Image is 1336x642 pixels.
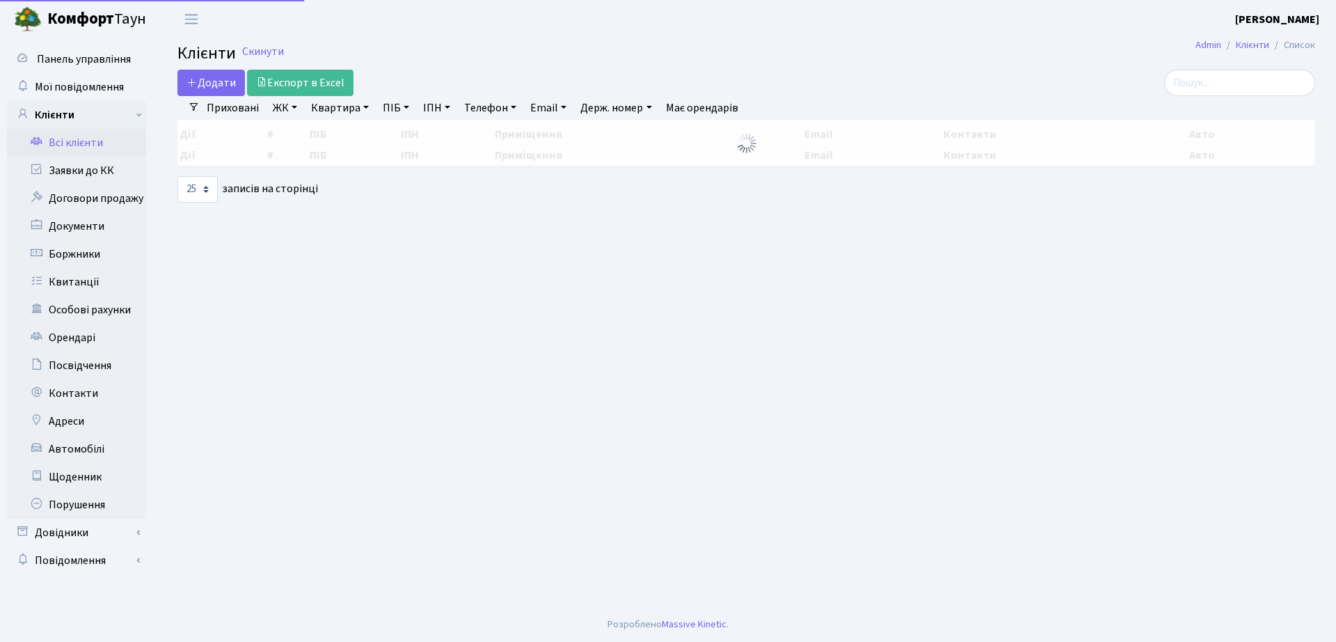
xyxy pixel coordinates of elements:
a: Довідники [7,519,146,547]
a: Всі клієнти [7,129,146,157]
a: Держ. номер [575,96,657,120]
a: Мої повідомлення [7,73,146,101]
a: Заявки до КК [7,157,146,185]
select: записів на сторінці [177,176,218,203]
label: записів на сторінці [177,176,318,203]
a: Щоденник [7,463,146,491]
b: Комфорт [47,8,114,30]
a: Боржники [7,240,146,268]
span: Панель управління [37,52,131,67]
a: Додати [177,70,245,96]
a: Скинути [242,45,284,58]
a: Телефон [459,96,522,120]
b: [PERSON_NAME] [1235,12,1319,27]
a: Автомобілі [7,435,146,463]
nav: breadcrumb [1175,31,1336,60]
a: Договори продажу [7,185,146,212]
a: Клієнти [1236,38,1269,52]
span: Додати [186,75,236,91]
a: Орендарі [7,324,146,352]
a: Повідомлення [7,547,146,574]
a: Експорт в Excel [247,70,353,96]
div: Розроблено . [607,617,729,632]
a: Адреси [7,407,146,435]
a: Massive Kinetic [662,617,726,632]
button: Переключити навігацію [174,8,209,31]
a: Email [525,96,572,120]
a: ПІБ [377,96,415,120]
input: Пошук... [1164,70,1315,96]
a: ЖК [267,96,303,120]
a: Клієнти [7,101,146,129]
a: Має орендарів [660,96,744,120]
a: Квартира [305,96,374,120]
a: Квитанції [7,268,146,296]
img: Обробка... [735,132,758,155]
span: Мої повідомлення [35,79,124,95]
span: Таун [47,8,146,31]
a: Приховані [201,96,264,120]
a: Посвідчення [7,352,146,379]
img: logo.png [14,6,42,33]
a: ІПН [417,96,456,120]
a: Панель управління [7,45,146,73]
a: Документи [7,212,146,240]
a: [PERSON_NAME] [1235,11,1319,28]
span: Клієнти [177,41,236,65]
a: Admin [1195,38,1221,52]
a: Особові рахунки [7,296,146,324]
a: Контакти [7,379,146,407]
li: Список [1269,38,1315,53]
a: Порушення [7,491,146,519]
